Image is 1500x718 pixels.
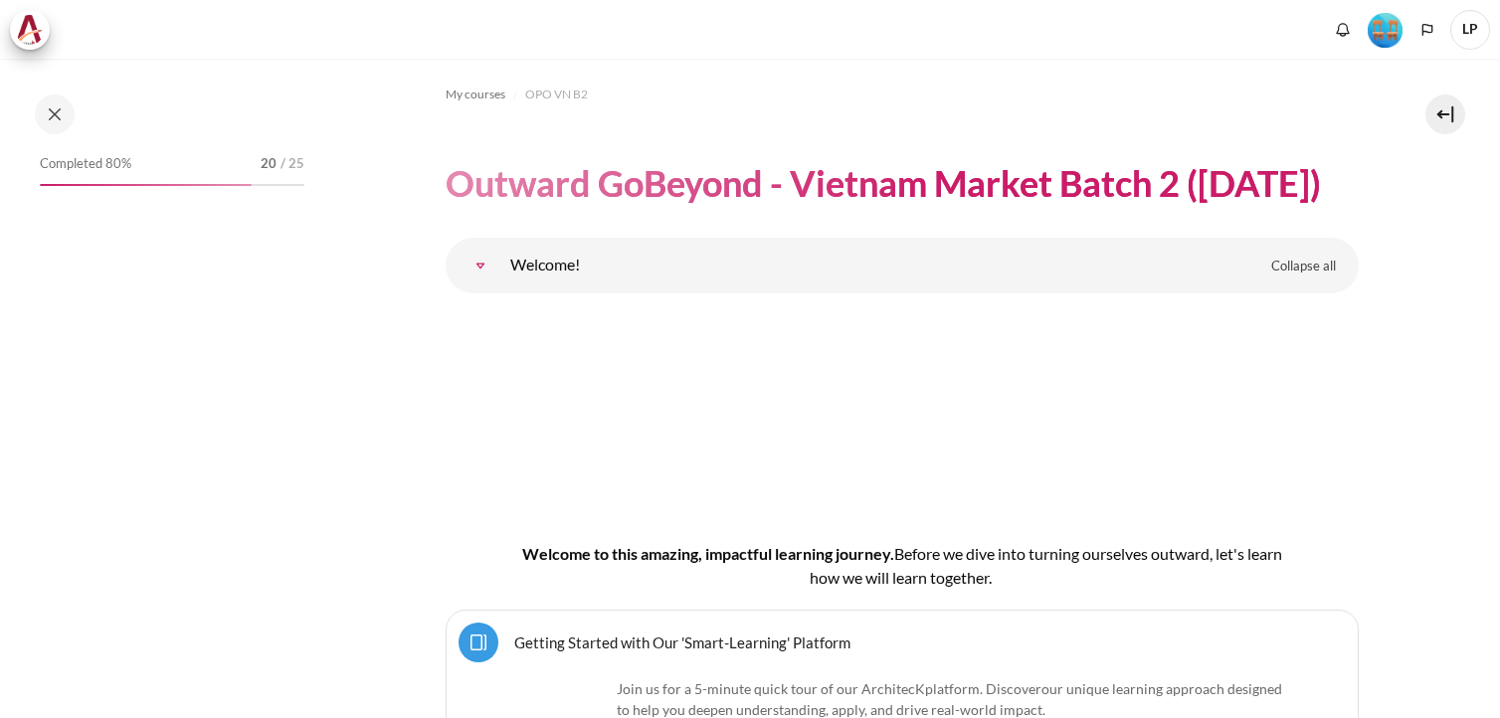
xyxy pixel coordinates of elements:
span: / 25 [281,154,304,174]
nav: Navigation bar [446,79,1359,110]
span: B [894,544,904,563]
span: efore we dive into turning ourselves outward, let's learn how we will learn together. [810,544,1282,587]
h4: Welcome to this amazing, impactful learning journey. [509,542,1295,590]
a: Welcome! [461,246,500,285]
a: Level #4 [1360,11,1410,48]
span: Completed 80% [40,154,131,174]
span: LP [1450,10,1490,50]
a: My courses [446,83,505,106]
h1: Outward GoBeyond - Vietnam Market Batch 2 ([DATE]) [446,160,1321,207]
span: 20 [261,154,277,174]
div: Level #4 [1368,11,1403,48]
span: Collapse all [1271,257,1336,276]
a: Collapse all [1256,250,1351,283]
img: Level #4 [1368,13,1403,48]
button: Languages [1412,15,1442,45]
a: Architeck Architeck [10,10,60,50]
div: Show notification window with no new notifications [1328,15,1358,45]
a: OPO VN B2 [525,83,588,106]
img: Architeck [16,15,44,45]
span: OPO VN B2 [525,86,588,103]
span: My courses [446,86,505,103]
a: User menu [1450,10,1490,50]
div: 80% [40,184,252,186]
a: Getting Started with Our 'Smart-Learning' Platform [514,632,850,651]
